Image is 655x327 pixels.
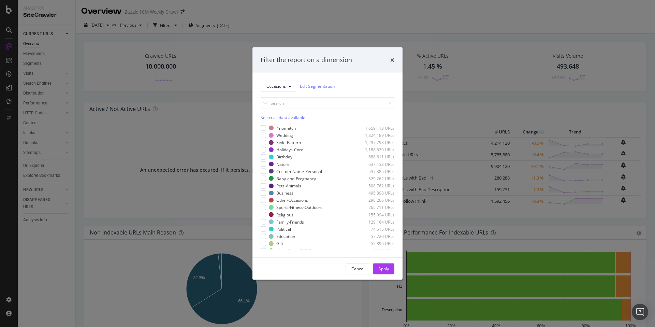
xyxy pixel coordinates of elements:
div: 1,188,530 URLs [361,147,394,153]
div: Open Intercom Messenger [632,304,648,320]
button: Occasions [261,81,297,91]
div: 637,133 URLs [361,161,394,167]
div: 508,762 URLs [361,183,394,189]
div: Political [276,226,291,232]
button: Cancel [346,263,370,274]
div: Baby-and-Pregnancy [276,175,316,181]
div: Ideas-Store-CYO-Department [276,248,332,254]
div: Filter the report on a dimension [261,56,352,65]
div: 529,262 URLs [361,175,394,181]
div: 1,297,798 URLs [361,140,394,145]
div: Wedding [276,132,293,138]
div: Style-Pattern [276,140,301,145]
div: 495,898 URLs [361,190,394,196]
div: Business [276,190,293,196]
div: 1,659,113 URLs [361,125,394,131]
div: Holidays-Core [276,147,303,153]
div: 52,896 URLs [361,241,394,246]
div: 48,320 URLs [361,248,394,254]
a: Edit Segmentation [300,83,335,90]
div: Custom-Name-Personal [276,168,322,174]
div: Apply [378,266,389,272]
div: 688,611 URLs [361,154,394,160]
div: 298,206 URLs [361,197,394,203]
span: Occasions [266,83,286,89]
div: 537,385 URLs [361,168,394,174]
div: Other-Occasions [276,197,308,203]
div: Sports-Fitness-Outdoors [276,204,322,210]
div: 155,994 URLs [361,212,394,217]
div: Cancel [351,266,364,272]
div: Family-Friends [276,219,304,225]
button: Apply [373,263,394,274]
div: 74,515 URLs [361,226,394,232]
input: Search [261,97,394,109]
div: 265,711 URLs [361,204,394,210]
div: modal [252,47,403,280]
div: times [390,56,394,65]
div: 57,720 URLs [361,233,394,239]
div: Education [276,233,295,239]
div: Birthday [276,154,292,160]
div: Religious [276,212,293,217]
div: Nature [276,161,290,167]
div: Select all data available [261,114,394,120]
div: #nomatch [276,125,296,131]
div: 129,164 URLs [361,219,394,225]
div: Pets-Animals [276,183,301,189]
div: Gift- [276,241,285,246]
div: 1,324,189 URLs [361,132,394,138]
